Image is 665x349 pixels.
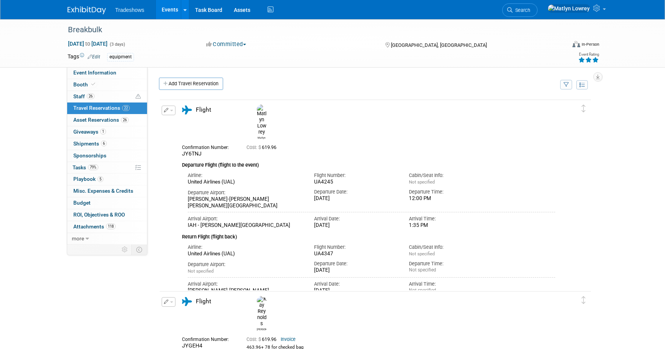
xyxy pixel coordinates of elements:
i: Filter by Traveler [564,83,569,88]
div: Confirmation Number: [182,142,235,151]
span: 26 [87,93,94,99]
span: 619.96 [246,145,280,150]
span: JY6TNJ [182,151,202,157]
div: Arrival Airport: [188,281,303,288]
span: Search [513,7,530,13]
span: Booth [73,81,97,88]
span: Asset Reservations [73,117,129,123]
a: Travel Reservations22 [67,103,147,114]
span: Cost: $ [246,145,262,150]
a: Sponsorships [67,150,147,162]
div: [DATE] [314,195,397,202]
span: Event Information [73,69,116,76]
span: (3 days) [109,42,125,47]
span: JYGEH4 [182,342,202,349]
div: [DATE] [314,267,397,274]
a: Budget [67,197,147,209]
a: Playbook5 [67,174,147,185]
div: Departure Flight (flight to the event) [182,157,555,169]
div: [DATE] [314,222,397,229]
div: Cabin/Seat Info: [409,172,492,179]
i: Flight [182,297,192,306]
div: In-Person [581,41,599,47]
span: Flight [196,106,211,113]
div: Departure Time: [409,260,492,267]
span: 619.96 [246,337,280,342]
div: United Airlines (UAL) [188,251,303,257]
span: Shipments [73,141,107,147]
div: UA4347 [314,251,397,257]
img: ExhibitDay [68,7,106,14]
a: Staff26 [67,91,147,103]
div: Departure Date: [314,260,397,267]
div: Event Rating [578,53,599,56]
div: [PERSON_NAME]-[PERSON_NAME] [PERSON_NAME][GEOGRAPHIC_DATA] [188,288,303,301]
span: Tasks [73,164,98,170]
a: Add Travel Reservation [159,78,223,90]
div: Arrival Airport: [188,215,303,222]
a: Edit [88,54,100,60]
span: Sponsorships [73,152,106,159]
div: [PERSON_NAME]-[PERSON_NAME] [PERSON_NAME][GEOGRAPHIC_DATA] [188,196,303,209]
div: UA4245 [314,179,397,185]
span: Playbook [73,176,103,182]
span: to [84,41,91,47]
div: Departure Date: [314,189,397,195]
img: Kay Reynolds [257,296,266,327]
div: equipment [107,53,134,61]
span: more [72,235,84,241]
a: Misc. Expenses & Credits [67,185,147,197]
a: Booth [67,79,147,91]
div: Departure Airport: [188,189,303,196]
a: Event Information [67,67,147,79]
span: Not specified [409,179,435,185]
img: Matlyn Lowrey [548,4,590,13]
td: Tags [68,53,100,61]
span: Attachments [73,223,116,230]
span: [DATE] [DATE] [68,40,108,47]
div: Flight Number: [314,172,397,179]
a: Giveaways1 [67,126,147,138]
img: Format-Inperson.png [572,41,580,47]
div: Kay Reynolds [257,327,266,331]
div: United Airlines (UAL) [188,179,303,185]
span: Not specified [409,251,435,256]
span: 1 [100,129,106,134]
i: Booth reservation complete [91,82,95,86]
span: 26 [121,117,129,123]
a: Search [502,3,538,17]
span: Misc. Expenses & Credits [73,188,133,194]
a: ROI, Objectives & ROO [67,209,147,221]
div: 1:35 PM [409,222,492,229]
span: 22 [122,105,130,111]
span: Potential Scheduling Conflict -- at least one attendee is tagged in another overlapping event. [136,93,141,100]
div: Arrival Date: [314,215,397,222]
div: Confirmation Number: [182,334,235,342]
span: [GEOGRAPHIC_DATA], [GEOGRAPHIC_DATA] [391,42,487,48]
span: 118 [106,223,116,229]
div: Arrival Time: [409,215,492,222]
div: Departure Time: [409,189,492,195]
a: Tasks79% [67,162,147,174]
span: Tradeshows [115,7,144,13]
i: Click and drag to move item [582,296,586,304]
div: Cabin/Seat Info: [409,244,492,251]
a: more [67,233,147,245]
span: ROI, Objectives & ROO [73,212,125,218]
div: IAH - [PERSON_NAME][GEOGRAPHIC_DATA] [188,222,303,229]
div: Return Flight (flight back) [182,229,555,241]
div: Breakbulk [65,23,554,37]
td: Personalize Event Tab Strip [118,245,132,255]
div: Event Format [520,40,599,51]
div: Matlyn Lowrey [255,104,268,139]
div: [DATE] [314,288,397,294]
span: Flight [196,298,211,305]
div: Departure Airport: [188,261,303,268]
span: Giveaways [73,129,106,135]
div: 12:00 PM [409,195,492,202]
span: 79% [88,164,98,170]
div: Not specified [409,288,492,293]
a: Asset Reservations26 [67,114,147,126]
div: Arrival Date: [314,281,397,288]
i: Flight [182,106,192,114]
